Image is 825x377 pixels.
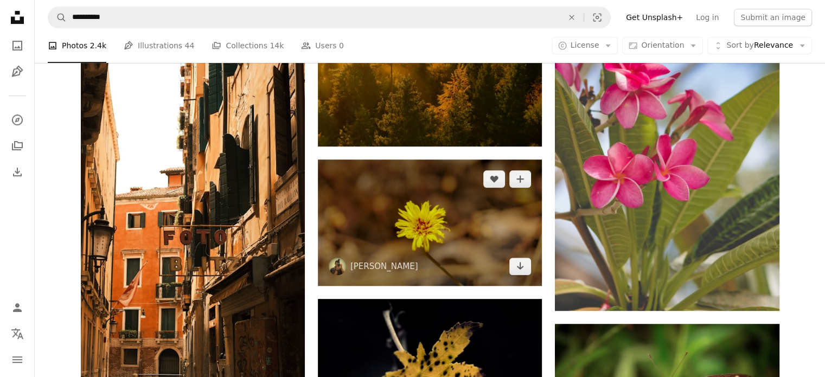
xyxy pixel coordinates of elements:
[552,37,618,54] button: License
[7,7,28,30] a: Home — Unsplash
[318,218,542,227] a: a single yellow flower with a red center
[301,28,344,63] a: Users 0
[509,258,531,275] a: Download
[270,40,284,52] span: 14k
[509,170,531,188] button: Add to Collection
[339,40,344,52] span: 0
[734,9,812,26] button: Submit an image
[641,41,684,49] span: Orientation
[48,7,611,28] form: Find visuals sitewide
[329,258,346,275] img: Go to Alvin Lenin's profile
[7,135,28,157] a: Collections
[7,161,28,183] a: Download History
[619,9,689,26] a: Get Unsplash+
[318,159,542,285] img: a single yellow flower with a red center
[622,37,703,54] button: Orientation
[707,37,812,54] button: Sort byRelevance
[7,297,28,318] a: Log in / Sign up
[555,138,779,148] a: pink and white 5 petaled flower
[571,41,599,49] span: License
[7,349,28,370] button: Menu
[212,28,284,63] a: Collections 14k
[7,109,28,131] a: Explore
[318,66,542,76] a: a forest of trees
[7,323,28,344] button: Language
[185,40,195,52] span: 44
[483,170,505,188] button: Like
[584,7,610,28] button: Visual search
[726,40,793,51] span: Relevance
[560,7,584,28] button: Clear
[350,261,418,272] a: [PERSON_NAME]
[124,28,194,63] a: Illustrations 44
[48,7,67,28] button: Search Unsplash
[689,9,725,26] a: Log in
[81,214,305,223] a: A narrow alley way with a person sitting on a bench
[7,35,28,56] a: Photos
[7,61,28,82] a: Illustrations
[726,41,753,49] span: Sort by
